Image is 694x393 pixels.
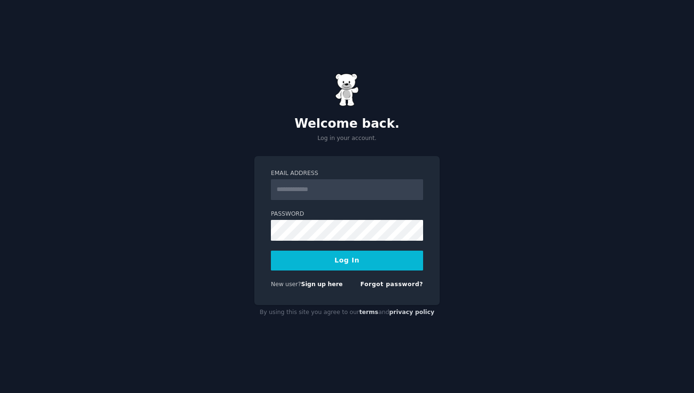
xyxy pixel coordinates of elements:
[271,210,423,218] label: Password
[389,309,434,315] a: privacy policy
[359,309,378,315] a: terms
[335,73,359,106] img: Gummy Bear
[271,169,423,178] label: Email Address
[271,251,423,271] button: Log In
[301,281,343,288] a: Sign up here
[271,281,301,288] span: New user?
[254,305,440,320] div: By using this site you agree to our and
[254,134,440,143] p: Log in your account.
[254,116,440,131] h2: Welcome back.
[360,281,423,288] a: Forgot password?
